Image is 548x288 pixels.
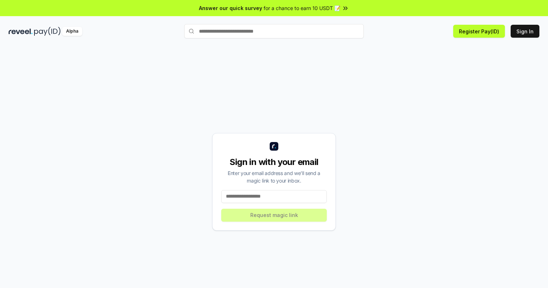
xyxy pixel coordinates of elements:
button: Register Pay(ID) [453,25,505,38]
div: Alpha [62,27,82,36]
img: logo_small [270,142,278,151]
img: pay_id [34,27,61,36]
div: Sign in with your email [221,156,327,168]
span: for a chance to earn 10 USDT 📝 [264,4,340,12]
img: reveel_dark [9,27,33,36]
span: Answer our quick survey [199,4,262,12]
div: Enter your email address and we’ll send a magic link to your inbox. [221,169,327,184]
button: Sign In [511,25,539,38]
